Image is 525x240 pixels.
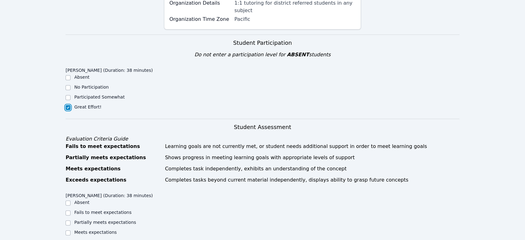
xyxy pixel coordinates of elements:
[66,165,161,173] div: Meets expectations
[169,16,231,23] label: Organization Time Zone
[66,154,161,161] div: Partially meets expectations
[74,210,131,215] label: Fails to meet expectations
[74,104,101,109] label: Great Effort!
[165,176,459,184] div: Completes tasks beyond current material independently, displays ability to grasp future concepts
[287,52,309,58] span: ABSENT
[165,154,459,161] div: Shows progress in meeting learning goals with appropriate levels of support
[66,176,161,184] div: Exceeds expectations
[66,51,459,58] div: Do not enter a participation level for students
[234,16,356,23] div: Pacific
[74,85,109,90] label: No Participation
[165,143,459,150] div: Learning goals are not currently met, or student needs additional support in order to meet learni...
[74,200,89,205] label: Absent
[66,190,153,199] legend: [PERSON_NAME] (Duration: 38 minutes)
[165,165,459,173] div: Completes task independently, exhibits an understanding of the concept
[74,75,89,80] label: Absent
[74,230,117,235] label: Meets expectations
[66,143,161,150] div: Fails to meet expectations
[74,220,136,225] label: Partially meets expectations
[66,135,459,143] div: Evaluation Criteria Guide
[66,65,153,74] legend: [PERSON_NAME] (Duration: 38 minutes)
[66,123,459,132] h3: Student Assessment
[74,95,125,99] label: Participated Somewhat
[66,39,459,47] h3: Student Participation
